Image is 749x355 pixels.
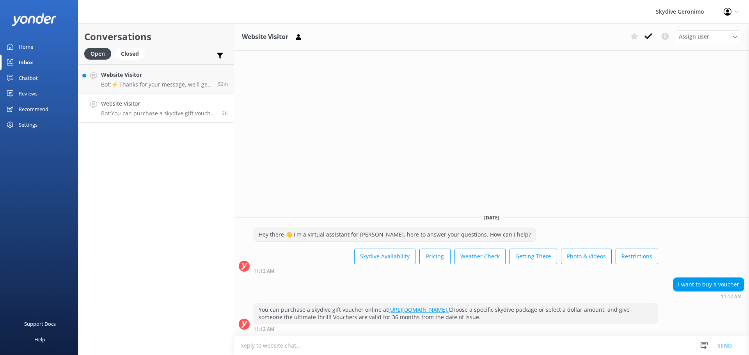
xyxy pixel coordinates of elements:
[254,269,274,274] strong: 11:12 AM
[84,49,115,58] a: Open
[78,94,234,123] a: Website VisitorBot:You can purchase a skydive gift voucher online at [URL][DOMAIN_NAME]. Choose a...
[101,110,216,117] p: Bot: You can purchase a skydive gift voucher online at [URL][DOMAIN_NAME]. Choose a specific skyd...
[673,293,744,299] div: Sep 26 2025 11:12am (UTC +08:00) Australia/Perth
[19,55,33,70] div: Inbox
[721,294,742,299] strong: 11:12 AM
[242,32,288,42] h3: Website Visitor
[561,249,612,264] button: Photo & Videos
[19,70,38,86] div: Chatbot
[254,327,274,332] strong: 11:12 AM
[78,64,234,94] a: Website VisitorBot:⚡ Thanks for your message, we'll get back to you as soon as we can. You're als...
[354,249,415,264] button: Skydive Availability
[679,32,709,41] span: Assign user
[12,13,57,26] img: yonder-white-logo.png
[254,303,658,324] div: You can purchase a skydive gift voucher online at Choose a specific skydive package or select a d...
[222,110,228,117] span: Sep 26 2025 11:12am (UTC +08:00) Australia/Perth
[254,268,658,274] div: Sep 26 2025 11:12am (UTC +08:00) Australia/Perth
[19,39,33,55] div: Home
[34,332,45,347] div: Help
[254,228,536,241] div: Hey there 👋 I'm a virtual assistant for [PERSON_NAME], here to answer your questions. How can I h...
[115,49,149,58] a: Closed
[84,48,111,60] div: Open
[19,101,48,117] div: Recommend
[84,29,228,44] h2: Conversations
[616,249,658,264] button: Restrictions
[254,326,658,332] div: Sep 26 2025 11:12am (UTC +08:00) Australia/Perth
[101,81,212,88] p: Bot: ⚡ Thanks for your message, we'll get back to you as soon as we can. You're also welcome to k...
[509,249,557,264] button: Getting There
[479,214,504,221] span: [DATE]
[388,306,449,313] a: [URL][DOMAIN_NAME].
[454,249,506,264] button: Weather Check
[101,71,212,79] h4: Website Visitor
[115,48,145,60] div: Closed
[218,81,228,87] span: Sep 26 2025 02:15pm (UTC +08:00) Australia/Perth
[673,278,744,291] div: I want to buy a voucher
[24,316,56,332] div: Support Docs
[675,30,741,43] div: Assign User
[19,117,37,132] div: Settings
[101,99,216,108] h4: Website Visitor
[419,249,451,264] button: Pricing
[19,86,37,101] div: Reviews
